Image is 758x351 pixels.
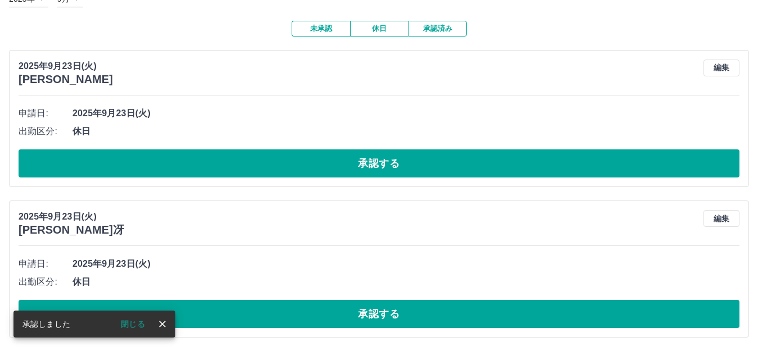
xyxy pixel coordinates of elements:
button: 承認済み [408,21,467,37]
button: 編集 [703,210,739,227]
p: 2025年9月23日(火) [19,210,124,224]
div: 承認しました [22,314,70,334]
button: 閉じる [112,316,154,332]
button: 未承認 [292,21,350,37]
span: 出勤区分: [19,275,72,289]
span: 申請日: [19,257,72,271]
span: 休日 [72,125,739,138]
h3: [PERSON_NAME] [19,73,113,86]
button: 休日 [350,21,408,37]
button: 承認する [19,300,739,328]
h3: [PERSON_NAME]冴 [19,224,124,236]
button: 承認する [19,149,739,177]
button: 編集 [703,60,739,76]
button: close [154,316,171,332]
span: 休日 [72,275,739,289]
span: 2025年9月23日(火) [72,257,739,271]
span: 2025年9月23日(火) [72,107,739,120]
span: 申請日: [19,107,72,120]
span: 出勤区分: [19,125,72,138]
p: 2025年9月23日(火) [19,60,113,73]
